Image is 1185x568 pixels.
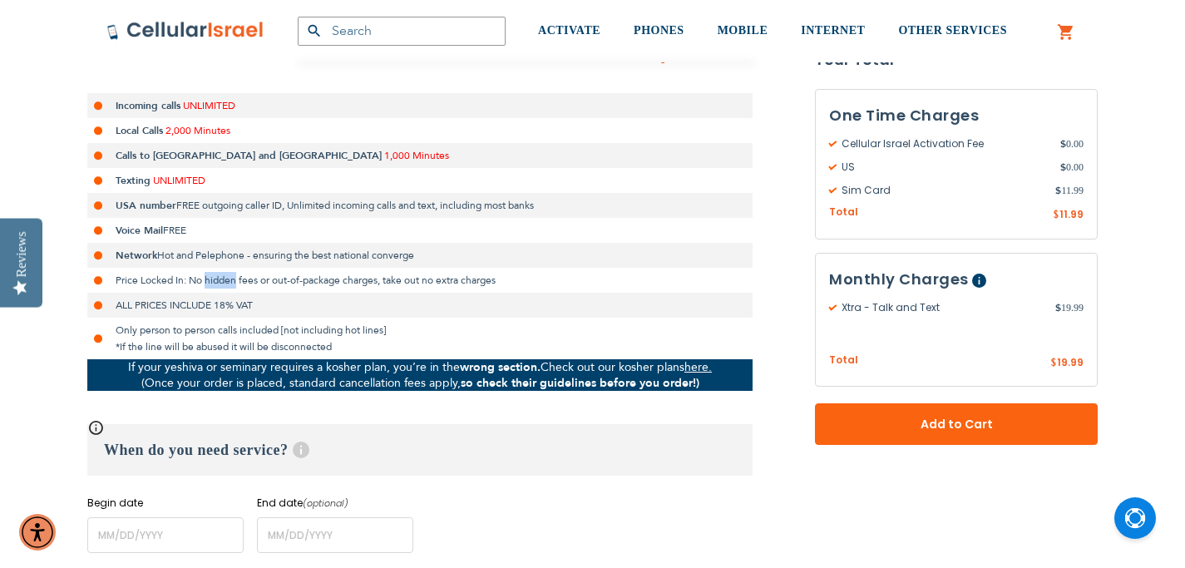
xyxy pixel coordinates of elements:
[116,174,151,187] strong: Texting
[165,124,230,137] span: 2,000 Minutes
[870,416,1043,433] span: Add to Cart
[106,21,264,41] img: Cellular Israel Logo
[801,24,865,37] span: INTERNET
[298,17,506,46] input: Search
[257,496,413,511] label: End date
[87,268,753,293] li: Price Locked In: No hidden fees or out-of-package charges, take out no extra charges
[972,274,986,288] span: Help
[1053,208,1059,223] span: $
[1055,183,1061,198] span: $
[87,424,753,476] h3: When do you need service?
[829,300,1055,315] span: Xtra - Talk and Text
[1055,183,1084,198] span: 11.99
[293,442,309,458] span: Help
[163,224,186,237] span: FREE
[718,24,768,37] span: MOBILE
[1057,355,1084,369] span: 19.99
[87,293,753,318] li: ALL PRICES INCLUDE 18% VAT
[19,514,56,551] div: Accessibility Menu
[460,359,541,375] strong: wrong section.
[815,403,1098,445] button: Add to Cart
[1060,160,1084,175] span: 0.00
[829,160,1060,175] span: US
[176,199,534,212] span: FREE outgoing caller ID, Unlimited incoming calls and text, including most banks
[116,124,163,137] strong: Local Calls
[384,149,449,162] span: 1,000 Minutes
[14,231,29,277] div: Reviews
[87,517,244,553] input: MM/DD/YYYY
[157,249,414,262] span: Hot and Pelephone - ensuring the best national converge
[829,136,1060,151] span: Cellular Israel Activation Fee
[87,359,753,391] p: If your yeshiva or seminary requires a kosher plan, you’re in the Check out our kosher plans (Onc...
[829,183,1055,198] span: Sim Card
[116,149,382,162] strong: Calls to [GEOGRAPHIC_DATA] and [GEOGRAPHIC_DATA]
[1050,356,1057,371] span: $
[829,269,969,289] span: Monthly Charges
[183,99,235,112] span: UNLIMITED
[634,24,684,37] span: PHONES
[1055,300,1084,315] span: 19.99
[829,103,1084,128] h3: One Time Charges
[257,517,413,553] input: MM/DD/YYYY
[116,199,176,212] strong: USA number
[461,375,699,391] strong: so check their guidelines before you order!)
[116,224,163,237] strong: Voice Mail
[116,249,157,262] strong: Network
[87,496,244,511] label: Begin date
[1060,160,1066,175] span: $
[1059,207,1084,221] span: 11.99
[829,353,858,368] span: Total
[153,174,205,187] span: UNLIMITED
[1060,136,1066,151] span: $
[1060,136,1084,151] span: 0.00
[898,24,1007,37] span: OTHER SERVICES
[1055,300,1061,315] span: $
[538,24,600,37] span: ACTIVATE
[829,205,858,220] span: Total
[303,496,348,510] i: (optional)
[684,359,712,375] a: here.
[116,99,180,112] strong: Incoming calls
[87,318,753,359] li: Only person to person calls included [not including hot lines] *If the line will be abused it wil...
